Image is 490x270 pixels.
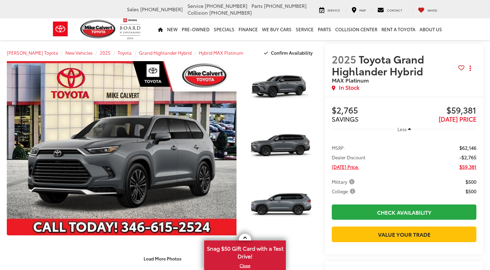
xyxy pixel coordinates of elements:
[327,8,340,12] span: Service
[165,18,180,40] a: New
[127,6,139,13] span: Sales
[139,50,192,56] a: Grand Highlander Hybrid
[459,163,476,170] span: $59,381
[470,66,471,71] span: dropdown dots
[316,18,333,40] a: Parts
[332,163,359,170] span: [DATE] Price:
[332,188,358,195] button: College
[187,2,203,9] span: Service
[243,120,319,177] img: 2025 Toyota Grand Highlander Hybrid Hybrid MAX Platinum
[333,18,379,40] a: Collision Center
[332,178,357,185] button: Military
[65,50,93,56] a: New Vehicles
[7,61,236,235] a: Expand Photo 0
[187,9,208,16] span: Collision
[236,18,260,40] a: Finance
[209,9,252,16] span: [PHONE_NUMBER]
[465,188,476,195] span: $500
[379,18,418,40] a: Rent a Toyota
[260,47,318,59] button: Confirm Availability
[243,179,319,236] img: 2025 Toyota Grand Highlander Hybrid Hybrid MAX Platinum
[243,60,319,117] img: 2025 Toyota Grand Highlander Hybrid Hybrid MAX Platinum
[244,121,318,176] a: Expand Photo 2
[139,253,186,265] button: Load More Photos
[205,241,285,262] span: Snag $50 Gift Card with a Test Drive!
[439,114,476,123] span: [DATE] PRICE
[7,50,58,56] a: [PERSON_NAME] Toyota
[346,6,371,13] a: Map
[332,204,476,220] a: Check Availability
[244,180,318,235] a: Expand Photo 3
[413,6,442,13] a: My Saved Vehicles
[427,8,437,12] span: Saved
[332,114,359,123] span: SAVINGS
[332,154,365,161] span: Dealer Discount
[404,106,476,116] span: $59,381
[205,2,247,9] span: [PHONE_NUMBER]
[212,18,236,40] a: Specials
[260,18,294,40] a: WE BUY CARS
[118,50,132,56] a: Toyota
[100,50,111,56] a: 2025
[418,18,444,40] a: About Us
[332,52,356,66] span: 2025
[199,50,243,56] a: Hybrid MAX Platinum
[332,76,369,84] span: MAX Platinum
[156,18,165,40] a: Home
[372,6,407,13] a: Contact
[251,2,263,9] span: Parts
[339,84,359,91] span: In Stock
[332,106,404,116] span: $2,765
[359,8,366,12] span: Map
[180,18,212,40] a: Pre-Owned
[244,61,318,117] a: Expand Photo 1
[271,50,313,56] span: Confirm Availability
[140,6,183,13] span: [PHONE_NUMBER]
[397,126,407,132] span: Less
[80,20,116,38] img: Mike Calvert Toyota
[48,18,73,40] img: Toyota
[314,6,345,13] a: Service
[332,227,476,242] a: Value Your Trade
[332,188,357,195] span: College
[332,52,425,78] span: Toyota Grand Highlander Hybrid
[464,62,476,74] button: Actions
[465,178,476,185] span: $500
[459,154,476,161] span: -$2,765
[387,8,402,12] span: Contact
[394,123,414,135] button: Less
[264,2,307,9] span: [PHONE_NUMBER]
[332,144,345,151] span: MSRP:
[294,18,316,40] a: Service
[332,178,356,185] span: Military
[459,144,476,151] span: $62,146
[4,60,239,236] img: 2025 Toyota Grand Highlander Hybrid Hybrid MAX Platinum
